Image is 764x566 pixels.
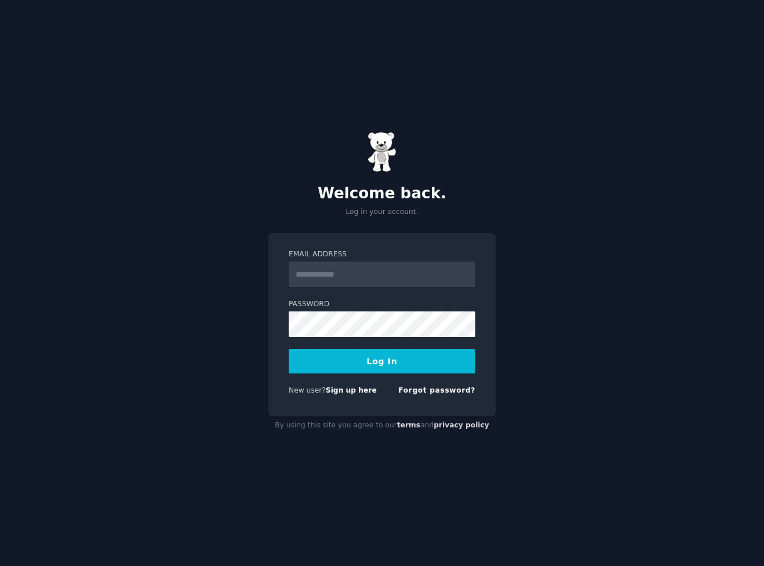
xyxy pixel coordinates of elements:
span: New user? [289,386,326,394]
img: Gummy Bear [368,132,396,172]
a: terms [397,421,420,429]
h2: Welcome back. [268,184,496,203]
div: By using this site you agree to our and [268,416,496,435]
p: Log in your account. [268,207,496,217]
a: privacy policy [434,421,489,429]
a: Sign up here [326,386,377,394]
button: Log In [289,349,475,373]
label: Email Address [289,249,475,260]
a: Forgot password? [398,386,475,394]
label: Password [289,299,475,310]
